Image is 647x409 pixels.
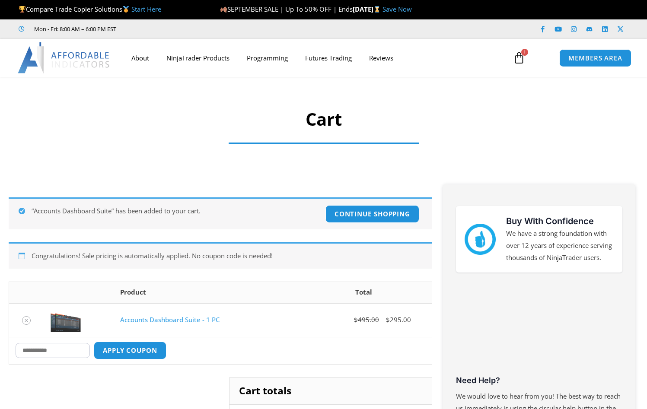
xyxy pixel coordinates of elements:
[158,48,238,68] a: NinjaTrader Products
[123,48,504,68] nav: Menu
[296,282,432,303] th: Total
[114,282,295,303] th: Product
[456,375,622,385] h3: Need Help?
[521,49,528,56] span: 1
[296,48,360,68] a: Futures Trading
[238,48,296,68] a: Programming
[500,45,538,70] a: 1
[131,5,161,13] a: Start Here
[465,224,496,255] img: mark thumbs good 43913 | Affordable Indicators – NinjaTrader
[220,107,427,131] h1: Cart
[559,49,631,67] a: MEMBERS AREA
[386,315,411,324] bdi: 295.00
[9,242,432,269] div: Congratulations! Sale pricing is automatically applied. No coupon code is needed!
[128,25,258,33] iframe: Customer reviews powered by Trustpilot
[353,5,382,13] strong: [DATE]
[19,5,161,13] span: Compare Trade Copier Solutions
[220,6,227,13] img: 🍂
[568,55,622,61] span: MEMBERS AREA
[374,6,380,13] img: ⌛
[18,42,111,73] img: LogoAI | Affordable Indicators – NinjaTrader
[506,228,614,264] p: We have a strong foundation with over 12 years of experience serving thousands of NinjaTrader users.
[382,5,412,13] a: Save Now
[229,378,432,405] h2: Cart totals
[456,308,622,373] iframe: Customer reviews powered by Trustpilot
[51,308,81,332] img: Screenshot 2024-08-26 155710eeeee | Affordable Indicators – NinjaTrader
[9,197,432,229] div: “Accounts Dashboard Suite” has been added to your cart.
[354,315,379,324] bdi: 495.00
[123,48,158,68] a: About
[94,342,166,359] button: Apply coupon
[220,5,353,13] span: SEPTEMBER SALE | Up To 50% OFF | Ends
[32,24,116,34] span: Mon - Fri: 8:00 AM – 6:00 PM EST
[120,315,220,324] a: Accounts Dashboard Suite - 1 PC
[123,6,129,13] img: 🥇
[360,48,402,68] a: Reviews
[19,6,25,13] img: 🏆
[386,315,390,324] span: $
[354,315,358,324] span: $
[506,215,614,228] h3: Buy With Confidence
[325,205,419,223] a: Continue shopping
[22,316,31,325] a: Remove Accounts Dashboard Suite - 1 PC from cart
